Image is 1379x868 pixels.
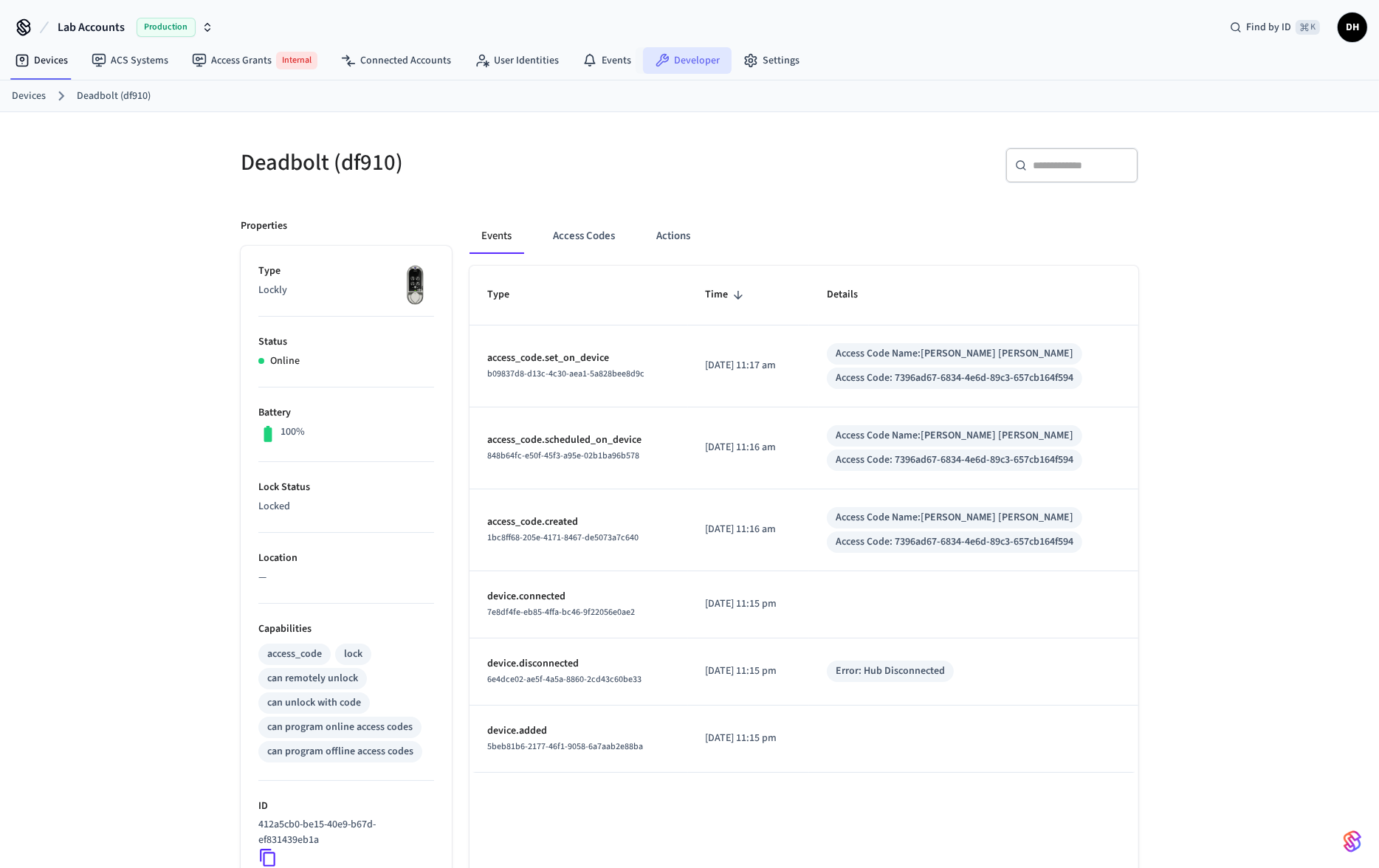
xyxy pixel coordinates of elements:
[470,218,1138,254] div: ant example
[58,18,125,36] span: Lab Accounts
[267,744,413,759] div: can program offline access codes
[487,606,635,619] span: 7e8df4fe-eb85-4ffa-bc46-9f22056e0ae2
[487,449,639,462] span: 848b64fc-e50f-45f3-a95e-02b1ba96b578
[1339,14,1366,41] span: DH
[706,664,791,679] p: [DATE] 11:15 pm
[706,731,791,746] p: [DATE] 11:15 pm
[706,522,791,537] p: [DATE] 11:16 am
[836,346,1073,362] div: Access Code Name: [PERSON_NAME] [PERSON_NAME]
[267,695,361,711] div: can unlock with code
[487,368,644,380] span: b09837d8-d13c-4c30-aea1-5a828bee8d9c
[836,371,1073,386] div: Access Code: 7396ad67-6834-4e6d-89c3-657cb164f594
[836,452,1073,468] div: Access Code: 7396ad67-6834-4e6d-89c3-657cb164f594
[267,647,322,662] div: access_code
[77,89,151,104] a: Deadbolt (df910)
[258,480,434,495] p: Lock Status
[258,499,434,514] p: Locked
[487,531,639,544] span: 1bc8ff68-205e-4171-8467-de5073a7c640
[487,433,670,448] p: access_code.scheduled_on_device
[836,664,945,679] div: Error: Hub Disconnected
[258,570,434,585] p: —
[487,740,643,753] span: 5beb81b6-2177-46f1-9058-6a7aab2e88ba
[270,354,300,369] p: Online
[706,596,791,612] p: [DATE] 11:15 pm
[1296,20,1320,35] span: ⌘ K
[470,266,1138,772] table: sticky table
[571,47,643,74] a: Events
[180,46,329,75] a: Access GrantsInternal
[267,720,413,735] div: can program online access codes
[137,18,196,37] span: Production
[487,723,670,739] p: device.added
[258,405,434,421] p: Battery
[241,218,287,234] p: Properties
[1246,20,1291,35] span: Find by ID
[487,283,529,306] span: Type
[12,89,46,104] a: Devices
[487,351,670,366] p: access_code.set_on_device
[487,673,642,686] span: 6e4dce02-ae5f-4a5a-8860-2cd43c60be33
[258,263,434,279] p: Type
[487,514,670,530] p: access_code.created
[463,47,571,74] a: User Identities
[258,283,434,298] p: Lockly
[1338,13,1367,42] button: DH
[732,47,811,74] a: Settings
[643,47,732,74] a: Developer
[541,218,627,254] button: Access Codes
[827,283,877,306] span: Details
[3,47,80,74] a: Devices
[258,621,434,637] p: Capabilities
[281,424,305,440] p: 100%
[1344,830,1361,853] img: SeamLogoGradient.69752ec5.svg
[706,283,748,306] span: Time
[241,148,681,178] h5: Deadbolt (df910)
[80,47,180,74] a: ACS Systems
[258,799,434,814] p: ID
[706,358,791,373] p: [DATE] 11:17 am
[258,551,434,566] p: Location
[487,589,670,604] p: device.connected
[397,263,434,308] img: Lockly Vision Lock, Front
[644,218,702,254] button: Actions
[1218,14,1332,41] div: Find by ID⌘ K
[706,440,791,455] p: [DATE] 11:16 am
[276,52,317,69] span: Internal
[258,817,428,848] p: 412a5cb0-be15-40e9-b67d-ef831439eb1a
[836,428,1073,444] div: Access Code Name: [PERSON_NAME] [PERSON_NAME]
[329,47,463,74] a: Connected Accounts
[267,671,358,686] div: can remotely unlock
[344,647,362,662] div: lock
[258,334,434,350] p: Status
[836,534,1073,550] div: Access Code: 7396ad67-6834-4e6d-89c3-657cb164f594
[836,510,1073,526] div: Access Code Name: [PERSON_NAME] [PERSON_NAME]
[470,218,523,254] button: Events
[487,656,670,672] p: device.disconnected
